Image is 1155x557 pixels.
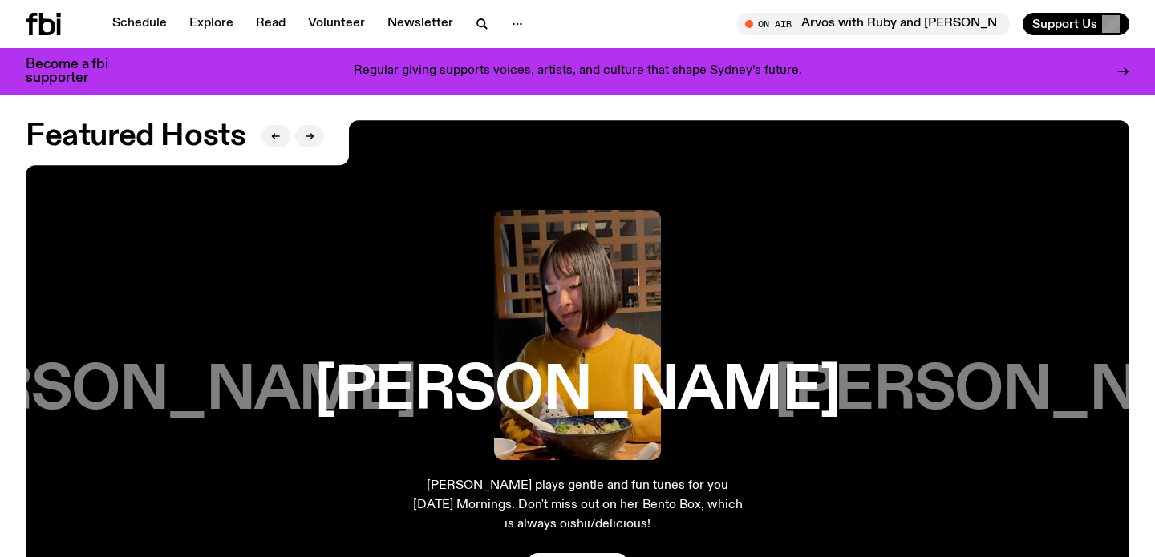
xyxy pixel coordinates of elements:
button: Support Us [1023,13,1129,35]
p: Regular giving supports voices, artists, and culture that shape Sydney’s future. [354,64,802,79]
a: Read [246,13,295,35]
p: [PERSON_NAME] plays gentle and fun tunes for you [DATE] Mornings. Don't miss out on her Bento Box... [411,476,744,534]
h3: [PERSON_NAME] [314,361,840,422]
h2: Featured Hosts [26,122,245,151]
button: On AirArvos with Ruby and [PERSON_NAME] [737,13,1010,35]
h3: Become a fbi supporter [26,58,128,85]
span: Support Us [1032,17,1097,31]
a: Volunteer [298,13,375,35]
a: Schedule [103,13,176,35]
a: Explore [180,13,243,35]
a: Newsletter [378,13,463,35]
